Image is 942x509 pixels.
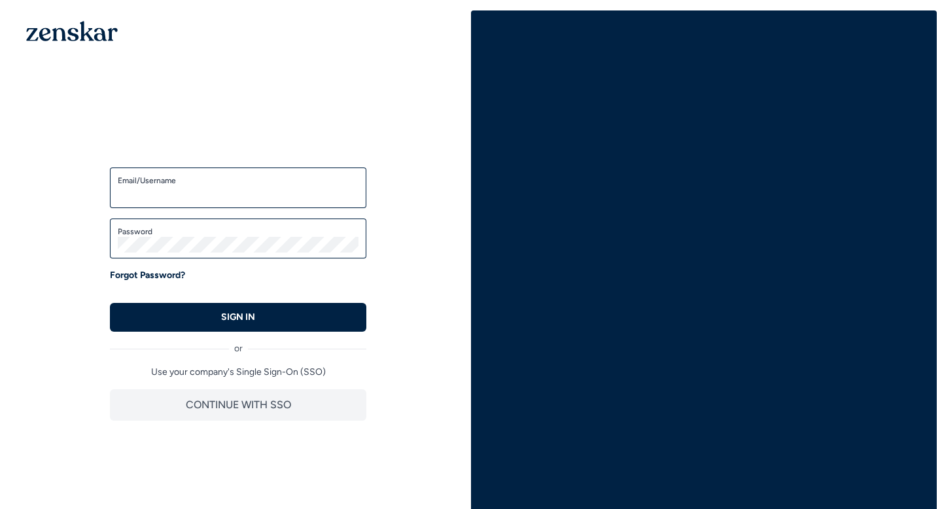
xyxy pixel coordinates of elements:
[118,175,358,186] label: Email/Username
[110,332,366,355] div: or
[118,226,358,237] label: Password
[110,303,366,332] button: SIGN IN
[110,389,366,421] button: CONTINUE WITH SSO
[26,21,118,41] img: 1OGAJ2xQqyY4LXKgY66KYq0eOWRCkrZdAb3gUhuVAqdWPZE9SRJmCz+oDMSn4zDLXe31Ii730ItAGKgCKgCCgCikA4Av8PJUP...
[110,366,366,379] p: Use your company's Single Sign-On (SSO)
[221,311,255,324] p: SIGN IN
[110,269,185,282] a: Forgot Password?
